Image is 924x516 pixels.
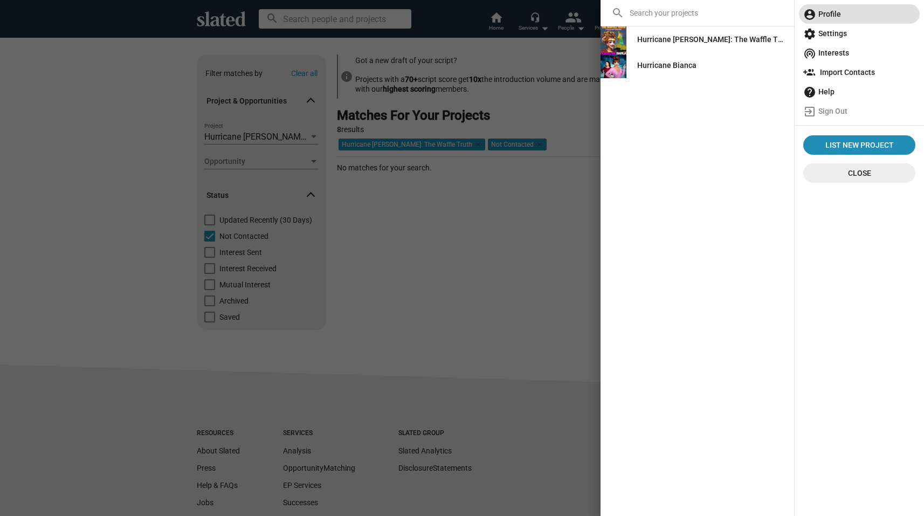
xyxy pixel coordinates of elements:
[637,56,697,75] div: Hurricane Bianca
[799,4,920,24] a: Profile
[803,86,816,99] mat-icon: help
[803,63,915,82] span: Import Contacts
[799,101,920,121] a: Sign Out
[629,56,705,75] a: Hurricane Bianca
[808,135,911,155] span: List New Project
[601,52,626,78] img: Hurricane Bianca
[803,4,915,24] span: Profile
[799,82,920,101] a: Help
[803,47,816,60] mat-icon: wifi_tethering
[799,24,920,43] a: Settings
[812,163,907,183] span: Close
[803,163,915,183] button: Close
[803,24,915,43] span: Settings
[799,63,920,82] a: Import Contacts
[803,135,915,155] a: List New Project
[803,82,915,101] span: Help
[803,101,915,121] span: Sign Out
[803,105,816,118] mat-icon: exit_to_app
[799,43,920,63] a: Interests
[611,6,624,19] mat-icon: search
[803,43,915,63] span: Interests
[803,27,816,40] mat-icon: settings
[637,30,785,49] div: Hurricane [PERSON_NAME]: The Waffle Truth
[601,26,626,52] img: Hurricane Bianca: The Waffle Truth
[803,8,816,21] mat-icon: account_circle
[629,30,794,49] a: Hurricane [PERSON_NAME]: The Waffle Truth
